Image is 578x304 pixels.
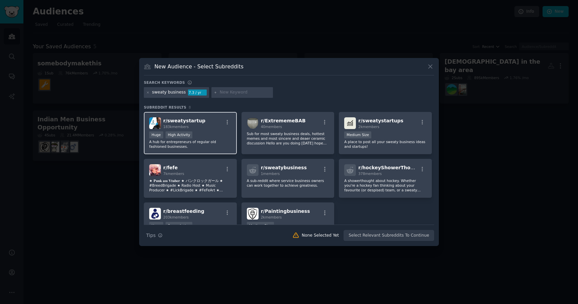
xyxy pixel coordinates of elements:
[344,131,371,138] div: Medium Size
[188,89,207,96] div: 7.3 / yr
[247,178,329,188] p: A sub-reddit where service business owners can work together to achieve greatness.
[344,117,356,129] img: sweatystartups
[344,139,426,149] p: A place to post all your sweaty business ideas and startups!
[163,118,205,123] span: r/ sweatystartup
[261,118,306,123] span: r/ ExtrememeBAB
[155,63,244,70] h3: New Audience - Select Subreddits
[163,172,184,176] span: 7k members
[220,89,271,96] input: New Keyword
[149,208,161,220] img: breastfeeding
[261,215,282,219] span: 2k members
[163,215,189,219] span: 203k members
[247,222,274,229] div: Medium Size
[261,165,307,170] span: r/ sweatybusiness
[163,125,189,129] span: 183k members
[144,80,185,85] h3: Search keywords
[344,178,426,192] p: A showerthought about hockey. Whether you're a hockey fan thinking about your favourite (or despi...
[247,208,259,220] img: Paintingbusiness
[261,125,282,129] span: 40 members
[261,172,280,176] span: 1 members
[144,105,186,110] span: Subreddit Results
[247,117,259,129] img: ExtrememeBAB
[149,139,231,149] p: A hub for entrepreneurs of regular old fashioned businesses.
[166,131,193,138] div: High Activity
[149,117,161,129] img: sweatystartup
[149,222,163,229] div: Huge
[261,208,310,214] span: r/ Paintingbusiness
[149,178,231,192] p: ★ 𝐏𝐮𝐧𝐤 𝐚𝐬𝐬 𝐕𝐭𝐮𝐛𝐞𝐫 ★ パンクロックガール ★ #BreedBrigade ★ Radio Host ★ Music Producer ★ #LickBrigade ★ #FeF...
[247,131,329,145] p: Sub for most sweaty business deals, hottest memes and most sincere and deaer ceramic discussion H...
[152,89,186,96] div: sweaty business
[358,165,425,170] span: r/ hockeyShowerThoughts
[302,233,339,239] div: None Selected Yet
[149,164,161,176] img: fefe
[358,118,403,123] span: r/ sweatystartups
[189,105,191,109] span: 8
[163,208,204,214] span: r/ breastfeeding
[358,125,379,129] span: 2k members
[144,230,165,241] button: Tips
[163,165,178,170] span: r/ fefe
[146,232,156,239] span: Tips
[358,172,382,176] span: 378 members
[166,222,193,229] div: Super Active
[149,131,163,138] div: Huge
